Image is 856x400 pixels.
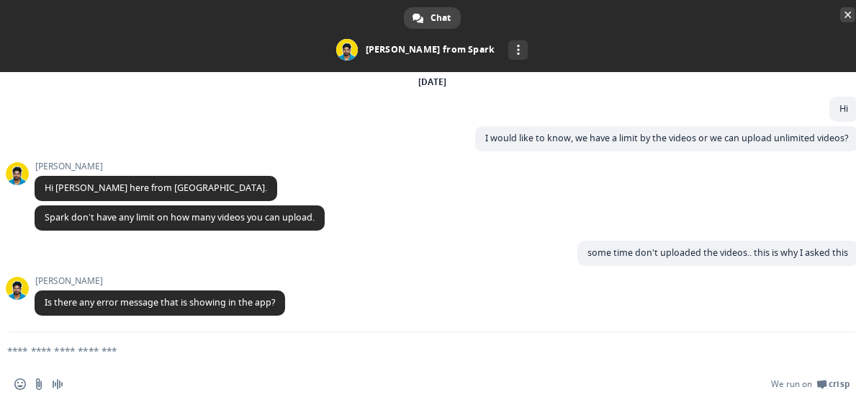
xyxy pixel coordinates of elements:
span: some time don't uploaded the videos.. this is why I asked this [587,246,848,259]
span: Hi [839,102,848,115]
span: [PERSON_NAME] [35,276,285,286]
span: Crisp [829,378,850,390]
span: Spark don’t have any limit on how many videos you can upload. [45,211,315,223]
span: We run on [771,378,812,390]
span: Chat [431,7,451,29]
span: Close chat [840,7,855,22]
div: [DATE] [418,78,446,86]
span: [PERSON_NAME] [35,161,277,172]
span: Insert an emoji [14,378,26,390]
span: Audio message [52,378,63,390]
a: We run onCrisp [771,378,850,390]
span: I would like to know, we have a limit by the videos or we can upload unlimited videos? [485,132,848,144]
div: More channels [508,40,528,60]
span: Is there any error message that is showing in the app? [45,296,275,308]
textarea: Compose your message... [7,345,811,357]
div: Chat [404,7,461,29]
span: Send a file [33,378,45,390]
span: Hi [PERSON_NAME] here from [GEOGRAPHIC_DATA]. [45,182,267,194]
